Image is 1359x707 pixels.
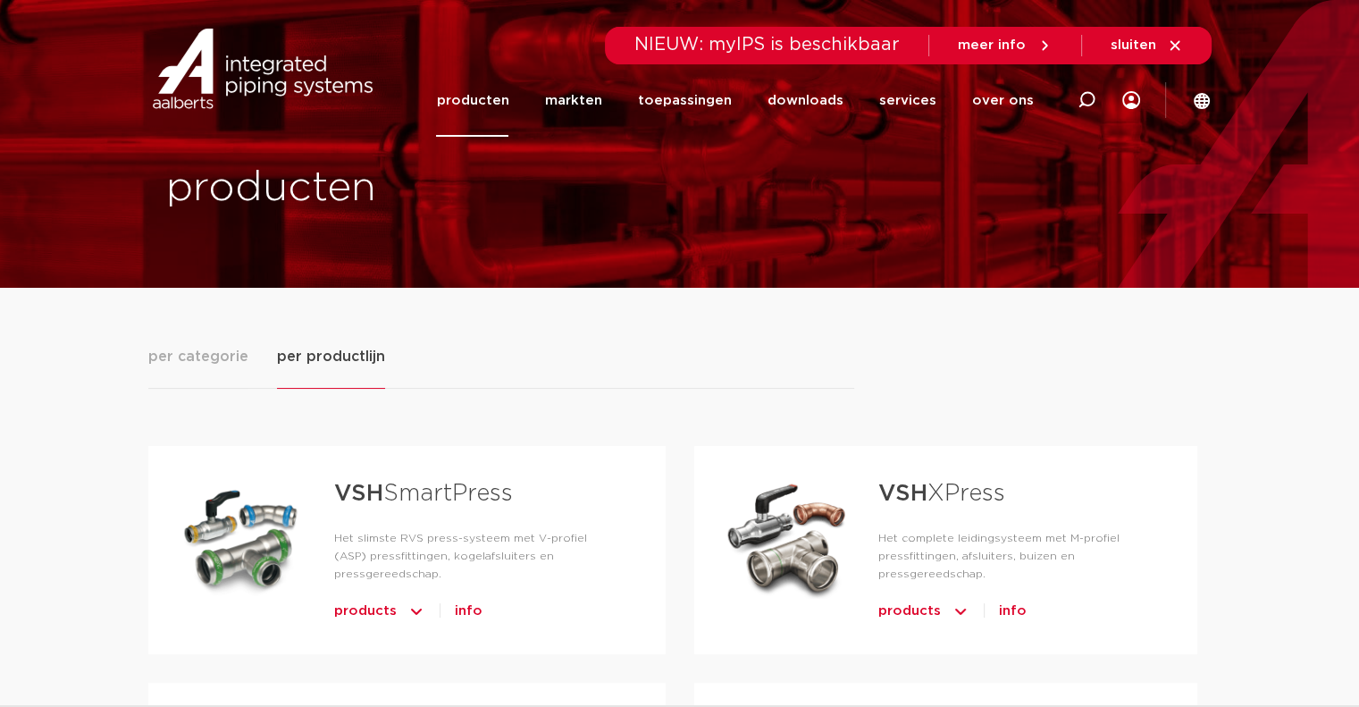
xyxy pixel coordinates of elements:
span: per categorie [148,346,248,367]
a: producten [436,64,508,137]
a: over ons [971,64,1033,137]
h1: producten [166,160,671,217]
a: downloads [767,64,843,137]
a: VSHXPress [878,482,1005,505]
a: services [878,64,935,137]
a: info [999,597,1027,626]
strong: VSH [878,482,927,505]
p: Het complete leidingsysteem met M-profiel pressfittingen, afsluiters, buizen en pressgereedschap. [878,529,1139,583]
a: toepassingen [637,64,731,137]
div: my IPS [1122,64,1140,137]
span: products [878,597,941,626]
strong: VSH [334,482,383,505]
a: info [455,597,482,626]
a: VSHSmartPress [334,482,513,505]
img: icon-chevron-up-1.svg [952,597,969,626]
span: per productlijn [277,346,385,367]
a: markten [544,64,601,137]
img: icon-chevron-up-1.svg [407,597,425,626]
span: meer info [958,38,1026,52]
a: sluiten [1111,38,1183,54]
nav: Menu [436,64,1033,137]
a: meer info [958,38,1053,54]
span: sluiten [1111,38,1156,52]
span: NIEUW: myIPS is beschikbaar [634,36,900,54]
span: products [334,597,397,626]
p: Het slimste RVS press-systeem met V-profiel (ASP) pressfittingen, kogelafsluiters en pressgereeds... [334,529,608,583]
